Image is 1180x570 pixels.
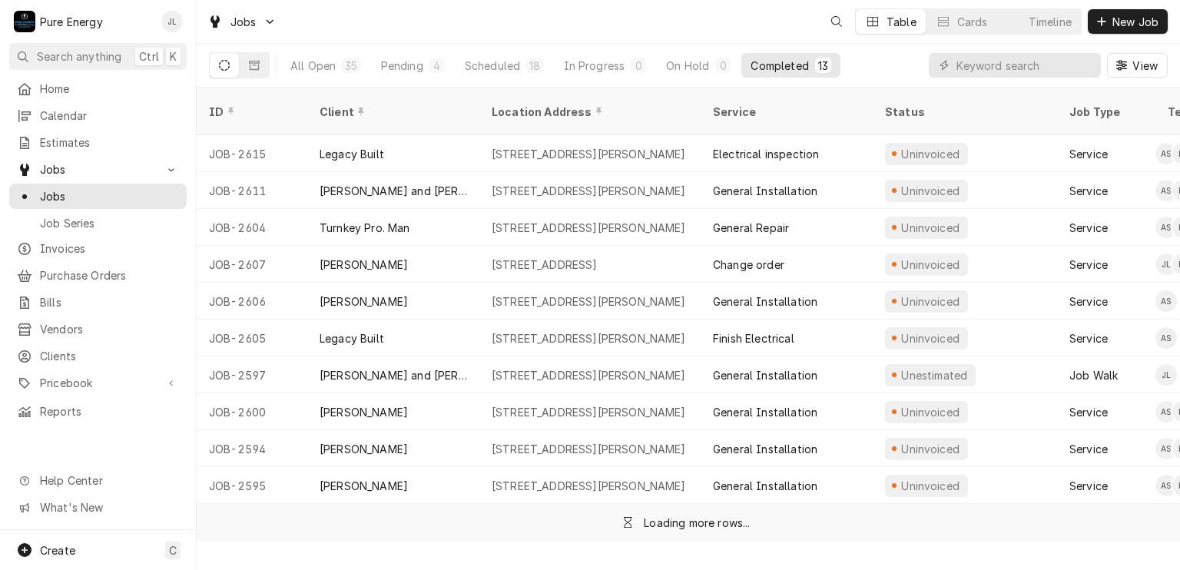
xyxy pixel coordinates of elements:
a: Go to Jobs [9,157,187,182]
span: What's New [40,499,177,515]
span: Reports [40,403,179,419]
div: [STREET_ADDRESS][PERSON_NAME] [492,183,686,199]
div: AS [1155,475,1177,496]
span: K [170,48,177,65]
a: Vendors [9,316,187,342]
div: Cards [957,14,988,30]
div: [PERSON_NAME] [320,478,408,494]
div: Status [885,104,1042,120]
span: Jobs [40,188,179,204]
div: James Linnenkamp's Avatar [1155,254,1177,275]
div: Scheduled [465,58,520,74]
span: Search anything [37,48,121,65]
div: Client [320,104,464,120]
div: AS [1155,327,1177,349]
div: Unestimated [900,367,970,383]
input: Keyword search [956,53,1093,78]
div: General Installation [713,441,817,457]
div: [STREET_ADDRESS][PERSON_NAME] [492,367,686,383]
span: Invoices [40,240,179,257]
div: Legacy Built [320,146,384,162]
div: Service [1069,441,1108,457]
div: General Installation [713,367,817,383]
div: JL [161,11,183,32]
div: 0 [718,58,728,74]
div: JOB-2615 [197,135,307,172]
div: JOB-2604 [197,209,307,246]
div: Service [1069,404,1108,420]
span: Jobs [230,14,257,30]
div: [STREET_ADDRESS][PERSON_NAME] [492,293,686,310]
div: [STREET_ADDRESS][PERSON_NAME] [492,441,686,457]
span: Calendar [40,108,179,124]
div: 4 [433,58,442,74]
div: Uninvoiced [900,293,962,310]
div: JOB-2607 [197,246,307,283]
div: Turnkey Pro. Man [320,220,410,236]
div: [PERSON_NAME] [320,441,408,457]
div: Uninvoiced [900,330,962,346]
div: JOB-2606 [197,283,307,320]
div: JOB-2611 [197,172,307,209]
div: JOB-2594 [197,430,307,467]
div: All Open [290,58,336,74]
div: JOB-2595 [197,467,307,504]
div: [STREET_ADDRESS][PERSON_NAME] [492,146,686,162]
div: Uninvoiced [900,183,962,199]
span: Vendors [40,321,179,337]
div: Albert Hernandez Soto's Avatar [1155,217,1177,238]
div: [PERSON_NAME] [320,257,408,273]
div: [PERSON_NAME] and [PERSON_NAME] [320,183,467,199]
a: Jobs [9,184,187,209]
div: AS [1155,401,1177,423]
a: Job Series [9,210,187,236]
div: 35 [345,58,357,74]
div: Loading more rows... [644,515,750,531]
div: [STREET_ADDRESS][PERSON_NAME] [492,404,686,420]
button: View [1107,53,1168,78]
div: AS [1155,143,1177,164]
div: Uninvoiced [900,441,962,457]
div: [PERSON_NAME] [320,293,408,310]
div: Service [713,104,857,120]
div: James Linnenkamp's Avatar [161,11,183,32]
div: General Installation [713,404,817,420]
a: Home [9,76,187,101]
div: Uninvoiced [900,220,962,236]
span: C [169,542,177,558]
span: Jobs [40,161,156,177]
div: 13 [818,58,828,74]
div: Pending [381,58,423,74]
div: Albert Hernandez Soto's Avatar [1155,290,1177,312]
div: [PERSON_NAME] and [PERSON_NAME] [320,367,467,383]
div: JL [1155,254,1177,275]
div: In Progress [564,58,625,74]
div: General Installation [713,183,817,199]
span: Bills [40,294,179,310]
button: Search anythingCtrlK [9,43,187,70]
div: Albert Hernandez Soto's Avatar [1155,327,1177,349]
div: AS [1155,290,1177,312]
div: Location Address [492,104,685,120]
span: View [1129,58,1161,74]
div: Job Walk [1069,367,1118,383]
a: Calendar [9,103,187,128]
div: P [14,11,35,32]
a: Estimates [9,130,187,155]
span: Ctrl [139,48,159,65]
div: General Installation [713,293,817,310]
div: Pure Energy's Avatar [14,11,35,32]
div: Job Type [1069,104,1143,120]
div: Service [1069,478,1108,494]
div: [STREET_ADDRESS][PERSON_NAME] [492,330,686,346]
div: [STREET_ADDRESS] [492,257,598,273]
div: JOB-2597 [197,356,307,393]
div: Electrical inspection [713,146,819,162]
div: Uninvoiced [900,404,962,420]
a: Go to Jobs [201,9,283,35]
span: Create [40,544,75,557]
div: [PERSON_NAME] [320,404,408,420]
a: Go to Pricebook [9,370,187,396]
span: Home [40,81,179,97]
div: Finish Electrical [713,330,794,346]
